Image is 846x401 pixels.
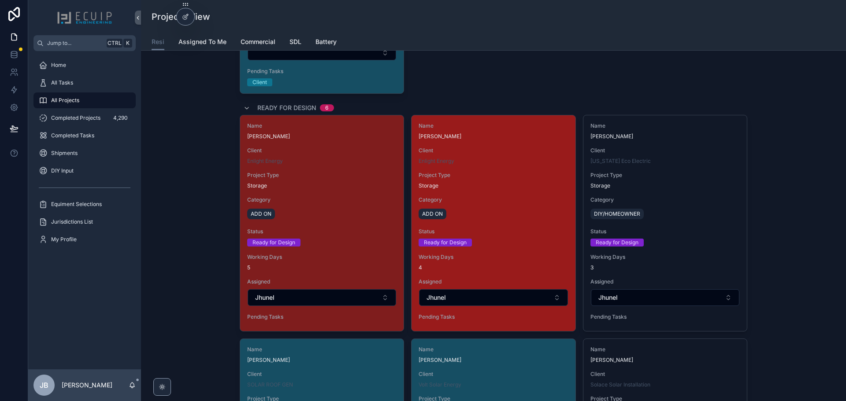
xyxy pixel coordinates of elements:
span: Category [419,196,568,203]
span: Pending Tasks [590,313,740,320]
span: Battery [315,37,337,46]
span: Storage [419,182,438,189]
a: DIY Input [33,163,136,179]
span: Status [590,228,740,235]
span: Pending Tasks [419,313,568,320]
span: Working Days [419,254,568,261]
a: Completed Projects4,290 [33,110,136,126]
span: All Tasks [51,79,73,86]
span: Client [590,371,740,378]
span: Client [419,147,568,154]
span: [PERSON_NAME] [419,357,568,364]
a: Name[PERSON_NAME]ClientEnlight EnergyProject TypeStorageCategoryADD ONStatusReady for DesignWorki... [411,115,575,331]
span: Resi [152,37,164,46]
span: [PERSON_NAME] [419,133,568,140]
a: Jurisdictions List [33,214,136,230]
a: Name[PERSON_NAME]ClientEnlight EnergyProject TypeStorageCategoryADD ONStatusReady for DesignWorki... [240,115,404,331]
span: Client [590,147,740,154]
a: Enlight Energy [247,158,283,165]
span: [PERSON_NAME] [590,133,740,140]
div: Ready for Design [596,239,638,246]
span: Completed Projects [51,114,100,121]
span: JB [40,380,48,390]
a: All Tasks [33,75,136,91]
span: SOLAR ROOF GEN [247,381,293,388]
span: ADD ON [422,210,443,217]
span: Jhunel [255,293,275,302]
div: Ready for Design [252,239,295,246]
span: My Profile [51,236,77,243]
span: Shipments [51,150,78,157]
span: Jhunel [427,293,446,302]
span: Status [419,228,568,235]
span: K [124,40,131,47]
span: Name [419,122,568,129]
span: Pending Tasks [247,68,397,75]
span: 4 [419,264,568,271]
p: [PERSON_NAME] [62,381,112,390]
a: Shipments [33,145,136,161]
span: DIY/HOMEOWNER [594,210,640,217]
span: Ready for Design [257,103,316,112]
span: [PERSON_NAME] [247,357,397,364]
button: Select Button [248,289,396,306]
span: Storage [590,182,610,189]
span: Category [590,196,740,203]
span: Ctrl [107,39,122,48]
button: Select Button [419,289,568,306]
div: Ready for Design [424,239,467,246]
span: Home [51,62,66,69]
a: Resi [152,34,164,51]
span: 5 [247,264,397,271]
span: [PERSON_NAME] [247,133,397,140]
span: ADD ON [251,210,271,217]
span: [PERSON_NAME] [590,357,740,364]
span: Project Type [247,172,397,179]
span: Name [419,346,568,353]
a: [US_STATE] Eco Electric [590,158,651,165]
span: Completed Tasks [51,132,94,139]
span: Category [247,196,397,203]
span: Status [247,228,397,235]
span: Pending Tasks [247,313,397,320]
a: Solace Solar Installation [590,381,650,388]
span: Enlight Energy [419,158,454,165]
span: Project Type [590,172,740,179]
span: 3 [590,264,740,271]
a: Equiment Selections [33,196,136,212]
span: Assigned To Me [178,37,226,46]
h1: Projects View [152,11,210,23]
span: Name [590,346,740,353]
div: Client [252,78,267,86]
a: Assigned To Me [178,34,226,52]
a: Volt Solar Energy [419,381,461,388]
span: Working Days [590,254,740,261]
span: Client [247,371,397,378]
div: scrollable content [28,51,141,259]
a: Commercial [241,34,275,52]
span: Jurisdictions List [51,218,93,225]
span: Jhunel [598,293,618,302]
a: My Profile [33,232,136,247]
span: Name [247,346,397,353]
span: SDL [289,37,301,46]
span: Client [419,371,568,378]
span: Name [247,122,397,129]
div: 6 [325,104,329,111]
span: Assigned [419,278,568,285]
span: Jump to... [47,40,103,47]
a: Name[PERSON_NAME]Client[US_STATE] Eco ElectricProject TypeStorageCategoryDIY/HOMEOWNERStatusReady... [583,115,747,331]
span: Commercial [241,37,275,46]
button: Select Button [248,45,396,60]
button: Jump to...CtrlK [33,35,136,51]
button: Select Button [591,289,739,306]
a: All Projects [33,92,136,108]
div: 4,290 [111,113,130,123]
span: DIY Input [51,167,74,174]
span: Working Days [247,254,397,261]
span: Assigned [247,278,397,285]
